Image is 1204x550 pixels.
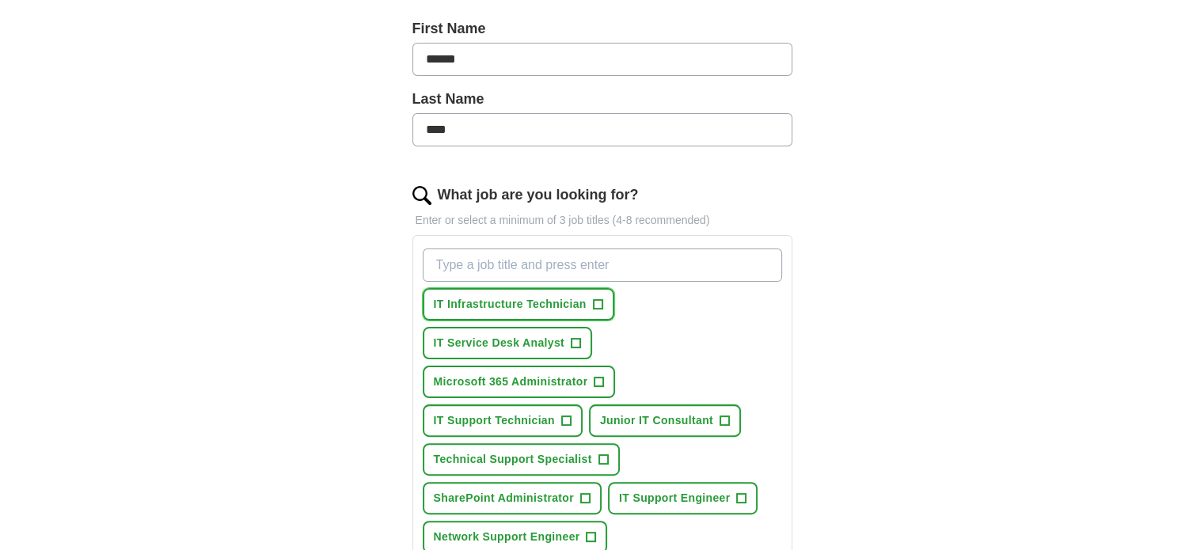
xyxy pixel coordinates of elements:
button: IT Support Technician [423,404,583,437]
span: IT Infrastructure Technician [434,296,587,313]
input: Type a job title and press enter [423,248,782,282]
button: Technical Support Specialist [423,443,620,476]
button: IT Infrastructure Technician [423,288,614,321]
span: Technical Support Specialist [434,451,592,468]
span: IT Support Engineer [619,490,730,506]
label: Last Name [412,89,792,110]
button: Junior IT Consultant [589,404,741,437]
label: What job are you looking for? [438,184,639,206]
label: First Name [412,18,792,40]
span: IT Service Desk Analyst [434,335,565,351]
span: IT Support Technician [434,412,555,429]
span: Microsoft 365 Administrator [434,374,588,390]
p: Enter or select a minimum of 3 job titles (4-8 recommended) [412,212,792,229]
button: SharePoint Administrator [423,482,602,514]
img: search.png [412,186,431,205]
span: Junior IT Consultant [600,412,713,429]
span: SharePoint Administrator [434,490,574,506]
span: Network Support Engineer [434,529,580,545]
button: IT Support Engineer [608,482,758,514]
button: IT Service Desk Analyst [423,327,593,359]
button: Microsoft 365 Administrator [423,366,616,398]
